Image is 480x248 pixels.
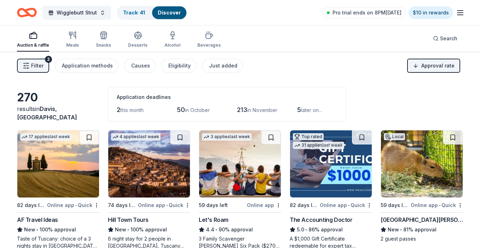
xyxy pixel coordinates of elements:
span: • [439,202,440,208]
img: Image for The Accounting Doctor [290,130,372,197]
span: in October [185,107,210,113]
div: 86% approval [290,225,372,234]
button: Eligibility [161,59,196,73]
button: Desserts [128,28,148,52]
div: Hill Town Tours [108,215,149,224]
div: 17 applies last week [20,133,71,141]
div: 2 [45,56,52,63]
div: results [17,105,99,122]
a: $10 in rewards [409,6,453,19]
img: Image for Santa Barbara Zoo [381,130,463,197]
div: Just added [209,61,237,70]
div: Online app [247,201,281,209]
div: Alcohol [164,42,180,48]
div: 82 days left [290,201,318,209]
button: Application methods [55,59,118,73]
span: • [348,202,349,208]
button: Alcohol [164,28,180,52]
img: Image for AF Travel Ideas [17,130,99,197]
button: Search [427,31,463,46]
div: 4 applies last week [111,133,161,141]
span: Wigglebutt Strut [57,8,97,17]
div: Online app Quick [411,201,463,209]
a: Pro trial ends on 8PM[DATE] [323,7,406,18]
span: in November [247,107,277,113]
button: Snacks [96,28,111,52]
button: Causes [124,59,156,73]
a: Track· 41 [123,10,145,16]
span: New [24,225,35,234]
div: Let's Roam [199,215,229,224]
div: 100% approval [108,225,190,234]
div: 90% approval [199,225,281,234]
div: Application methods [62,61,113,70]
span: 5.0 [297,225,304,234]
div: AF Travel Ideas [17,215,58,224]
span: 50 [177,106,185,113]
div: 81% approval [381,225,463,234]
span: • [215,227,217,232]
div: Snacks [96,42,111,48]
a: Image for Santa Barbara ZooLocal59 days leftOnline app•Quick[GEOGRAPHIC_DATA][PERSON_NAME]New•81%... [381,130,463,242]
div: Eligibility [168,61,191,70]
span: Search [440,34,457,43]
div: 270 [17,90,99,105]
span: later on... [301,107,322,113]
button: Beverages [197,28,221,52]
a: Home [17,4,37,21]
div: Auction & raffle [17,42,49,48]
button: Track· 41Discover [117,6,187,20]
span: • [36,227,38,232]
span: • [400,227,402,232]
span: • [75,202,77,208]
div: [GEOGRAPHIC_DATA][PERSON_NAME] [381,215,463,224]
div: Local [384,133,405,140]
span: • [305,227,307,232]
div: 59 days left [381,201,409,209]
span: New [388,225,399,234]
div: 31 applies last week [293,142,344,149]
span: Filter [31,61,44,70]
div: Meals [66,42,79,48]
div: The Accounting Doctor [290,215,353,224]
div: 82 days left [17,201,46,209]
a: Discover [158,10,181,16]
div: 74 days left [108,201,137,209]
span: 4.4 [206,225,214,234]
div: Causes [131,61,150,70]
div: Beverages [197,42,221,48]
div: 2 guest passes [381,235,463,242]
span: Pro trial ends on 8PM[DATE] [332,8,401,17]
span: Approval rate [421,61,455,70]
div: 3 applies last week [202,133,251,141]
img: Image for Hill Town Tours [108,130,190,197]
div: Online app Quick [138,201,190,209]
span: Davis, [GEOGRAPHIC_DATA] [17,105,77,121]
button: Meals [66,28,79,52]
img: Image for Let's Roam [199,130,281,197]
span: • [166,202,168,208]
button: Approval rate [407,59,460,73]
span: • [127,227,129,232]
div: Application deadlines [117,93,337,101]
span: in [17,105,77,121]
div: Desserts [128,42,148,48]
span: this month [120,107,144,113]
span: 5 [297,106,301,113]
div: 59 days left [199,201,228,209]
div: Online app Quick [47,201,99,209]
button: Filter2 [17,59,49,73]
button: Just added [202,59,243,73]
button: Wigglebutt Strut [42,6,111,20]
div: 100% approval [17,225,99,234]
div: Online app Quick [320,201,372,209]
span: 2 [117,106,120,113]
span: New [115,225,126,234]
span: 213 [237,106,247,113]
button: Auction & raffle [17,28,49,52]
div: Top rated [293,133,324,140]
